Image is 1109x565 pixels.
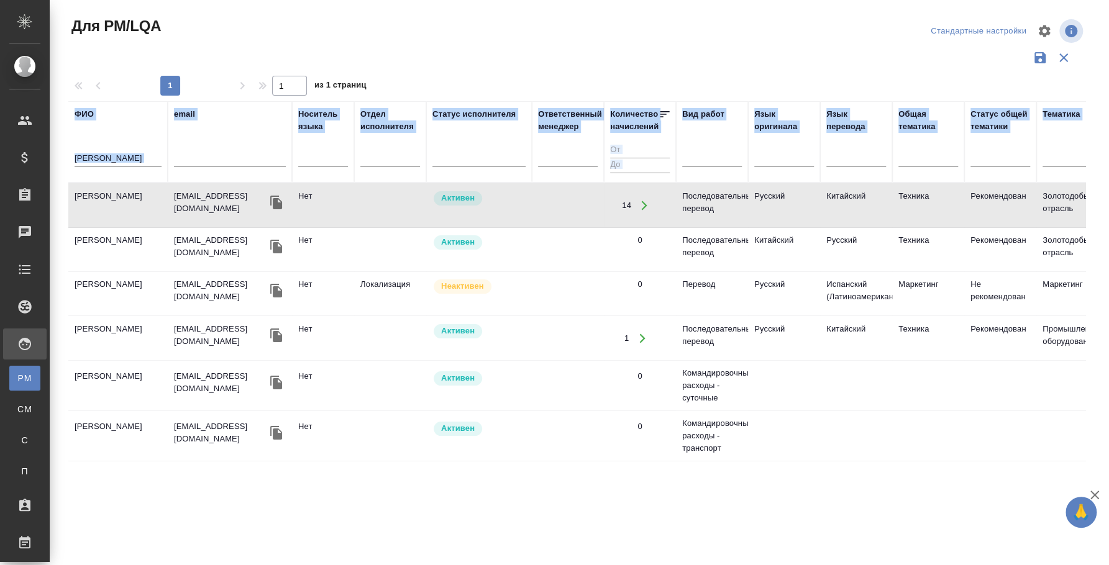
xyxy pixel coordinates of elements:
[1028,46,1052,70] button: Сохранить фильтры
[68,184,168,227] td: [PERSON_NAME]
[9,366,40,391] a: PM
[970,108,1030,133] div: Статус общей тематики
[676,411,748,461] td: Командировочные расходы - транспорт
[610,108,659,133] div: Количество начислений
[676,317,748,360] td: Последовательный перевод
[360,108,420,133] div: Отдел исполнителя
[1043,108,1080,120] div: Тематика
[292,184,354,227] td: Нет
[267,373,286,392] button: Скопировать
[432,420,526,437] div: Рядовой исполнитель: назначай с учетом рейтинга
[432,370,526,387] div: Рядовой исполнитель: назначай с учетом рейтинга
[432,278,526,295] div: Наши пути разошлись: исполнитель с нами не работает
[826,108,886,133] div: Язык перевода
[892,184,964,227] td: Техника
[892,228,964,271] td: Техника
[892,317,964,360] td: Техника
[16,434,34,446] span: С
[441,372,475,384] p: Активен
[682,108,724,120] div: Вид работ
[16,372,34,384] span: PM
[75,108,94,120] div: ФИО
[292,364,354,407] td: Нет
[441,325,475,337] p: Активен
[1036,272,1108,315] td: Маркетинг
[9,397,40,422] a: CM
[267,237,286,256] button: Скопировать
[637,278,642,291] div: 0
[1059,19,1085,43] span: Посмотреть информацию
[1036,317,1108,360] td: Промышленное оборудование
[174,323,267,348] p: [EMAIL_ADDRESS][DOMAIN_NAME]
[9,428,40,453] a: С
[68,16,161,36] span: Для PM/LQA
[267,326,286,345] button: Скопировать
[174,370,267,395] p: [EMAIL_ADDRESS][DOMAIN_NAME]
[68,364,168,407] td: [PERSON_NAME]
[441,422,475,435] p: Активен
[267,281,286,300] button: Скопировать
[441,280,484,292] p: Неактивен
[538,108,602,133] div: Ответственный менеджер
[676,361,748,410] td: Командировочные расходы - суточные
[292,228,354,271] td: Нет
[68,272,168,315] td: [PERSON_NAME]
[292,414,354,458] td: Нет
[298,108,348,133] div: Носитель языка
[964,184,1036,227] td: Рекомендован
[748,272,820,315] td: Русский
[174,108,195,120] div: email
[432,234,526,251] div: Рядовой исполнитель: назначай с учетом рейтинга
[441,236,475,248] p: Активен
[16,403,34,415] span: CM
[898,108,958,133] div: Общая тематика
[964,228,1036,271] td: Рекомендован
[267,193,286,212] button: Скопировать
[1036,184,1108,227] td: Золотодобывающая отрасль
[174,190,267,215] p: [EMAIL_ADDRESS][DOMAIN_NAME]
[624,332,629,345] div: 1
[432,108,516,120] div: Статус исполнителя
[610,158,670,173] input: До
[267,423,286,442] button: Скопировать
[292,272,354,315] td: Нет
[610,143,670,158] input: От
[637,420,642,433] div: 0
[632,192,657,218] button: Открыть работы
[68,228,168,271] td: [PERSON_NAME]
[820,317,892,360] td: Китайский
[964,317,1036,360] td: Рекомендован
[354,272,426,315] td: Локализация
[441,192,475,204] p: Активен
[676,272,748,315] td: Перевод
[622,199,631,212] div: 14
[748,228,820,271] td: Китайский
[174,420,267,445] p: [EMAIL_ADDRESS][DOMAIN_NAME]
[1036,228,1108,271] td: Золотодобывающая отрасль
[676,184,748,227] td: Последовательный перевод
[820,272,892,315] td: Испанский (Латиноамериканский)
[174,234,267,259] p: [EMAIL_ADDRESS][DOMAIN_NAME]
[314,78,367,96] span: из 1 страниц
[820,184,892,227] td: Китайский
[432,323,526,340] div: Рядовой исполнитель: назначай с учетом рейтинга
[748,184,820,227] td: Русский
[68,414,168,458] td: [PERSON_NAME]
[1029,16,1059,46] span: Настроить таблицу
[174,278,267,303] p: [EMAIL_ADDRESS][DOMAIN_NAME]
[432,190,526,207] div: Рядовой исполнитель: назначай с учетом рейтинга
[9,459,40,484] a: П
[637,234,642,246] div: 0
[637,370,642,382] div: 0
[820,228,892,271] td: Русский
[629,325,655,351] button: Открыть работы
[1052,46,1075,70] button: Сбросить фильтры
[928,22,1029,41] div: split button
[754,108,814,133] div: Язык оригинала
[16,465,34,477] span: П
[68,317,168,360] td: [PERSON_NAME]
[1070,499,1092,525] span: 🙏
[292,317,354,360] td: Нет
[964,272,1036,315] td: Не рекомендован
[892,272,964,315] td: Маркетинг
